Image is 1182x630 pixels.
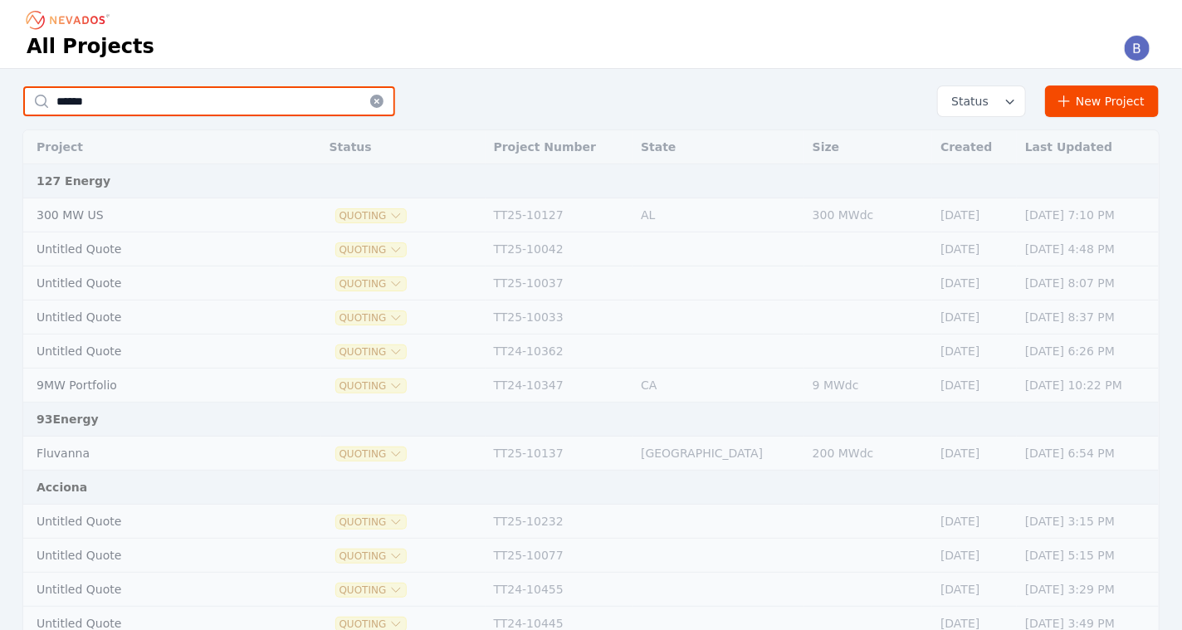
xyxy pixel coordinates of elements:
td: [DATE] 8:37 PM [1017,300,1159,335]
td: [DATE] [932,437,1017,471]
td: [DATE] [932,573,1017,607]
tr: Untitled QuoteQuotingTT25-10033[DATE][DATE] 8:37 PM [23,300,1159,335]
td: TT25-10042 [486,232,633,266]
td: [DATE] 6:26 PM [1017,335,1159,369]
td: 300 MWdc [804,198,932,232]
td: Untitled Quote [23,335,280,369]
td: 300 MW US [23,198,280,232]
span: Status [945,93,989,110]
td: [DATE] 4:48 PM [1017,232,1159,266]
td: CA [633,369,804,403]
td: TT25-10127 [486,198,633,232]
button: Quoting [336,379,407,393]
td: [DATE] [932,335,1017,369]
td: [DATE] [932,300,1017,335]
td: [DATE] [932,539,1017,573]
button: Quoting [336,584,407,597]
th: Status [321,130,486,164]
h1: All Projects [27,33,154,60]
td: AL [633,198,804,232]
td: 127 Energy [23,164,1159,198]
button: Quoting [336,345,407,359]
button: Quoting [336,515,407,529]
tr: Untitled QuoteQuotingTT25-10232[DATE][DATE] 3:15 PM [23,505,1159,539]
td: [GEOGRAPHIC_DATA] [633,437,804,471]
td: Untitled Quote [23,505,280,539]
th: State [633,130,804,164]
td: [DATE] 6:54 PM [1017,437,1159,471]
td: [DATE] 3:15 PM [1017,505,1159,539]
td: [DATE] 3:29 PM [1017,573,1159,607]
td: 9MW Portfolio [23,369,280,403]
td: [DATE] [932,266,1017,300]
th: Created [932,130,1017,164]
button: Quoting [336,549,407,563]
td: Untitled Quote [23,539,280,573]
button: Quoting [336,243,407,256]
img: Brittanie Jackson [1124,35,1150,61]
button: Quoting [336,209,407,222]
tr: Untitled QuoteQuotingTT24-10362[DATE][DATE] 6:26 PM [23,335,1159,369]
td: [DATE] [932,198,1017,232]
button: Quoting [336,311,407,325]
tr: Untitled QuoteQuotingTT25-10077[DATE][DATE] 5:15 PM [23,539,1159,573]
tr: Untitled QuoteQuotingTT25-10037[DATE][DATE] 8:07 PM [23,266,1159,300]
td: TT25-10033 [486,300,633,335]
td: Fluvanna [23,437,280,471]
td: Acciona [23,471,1159,505]
td: TT25-10077 [486,539,633,573]
td: TT25-10137 [486,437,633,471]
tr: 300 MW USQuotingTT25-10127AL300 MWdc[DATE][DATE] 7:10 PM [23,198,1159,232]
nav: Breadcrumb [27,7,115,33]
td: 9 MWdc [804,369,932,403]
td: Untitled Quote [23,300,280,335]
td: [DATE] 8:07 PM [1017,266,1159,300]
td: [DATE] [932,505,1017,539]
tr: FluvannaQuotingTT25-10137[GEOGRAPHIC_DATA]200 MWdc[DATE][DATE] 6:54 PM [23,437,1159,471]
td: [DATE] [932,369,1017,403]
th: Project Number [486,130,633,164]
th: Size [804,130,932,164]
tr: 9MW PortfolioQuotingTT24-10347CA9 MWdc[DATE][DATE] 10:22 PM [23,369,1159,403]
tr: Untitled QuoteQuotingTT24-10455[DATE][DATE] 3:29 PM [23,573,1159,607]
td: [DATE] [932,232,1017,266]
td: [DATE] 10:22 PM [1017,369,1159,403]
a: New Project [1045,85,1159,117]
td: Untitled Quote [23,573,280,607]
td: [DATE] 5:15 PM [1017,539,1159,573]
td: TT25-10037 [486,266,633,300]
td: Untitled Quote [23,232,280,266]
button: Quoting [336,277,407,291]
td: TT25-10232 [486,505,633,539]
td: 200 MWdc [804,437,932,471]
th: Last Updated [1017,130,1159,164]
td: TT24-10362 [486,335,633,369]
td: 93Energy [23,403,1159,437]
button: Status [938,86,1025,116]
td: TT24-10347 [486,369,633,403]
td: [DATE] 7:10 PM [1017,198,1159,232]
tr: Untitled QuoteQuotingTT25-10042[DATE][DATE] 4:48 PM [23,232,1159,266]
td: TT24-10455 [486,573,633,607]
button: Quoting [336,447,407,461]
td: Untitled Quote [23,266,280,300]
th: Project [23,130,280,164]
